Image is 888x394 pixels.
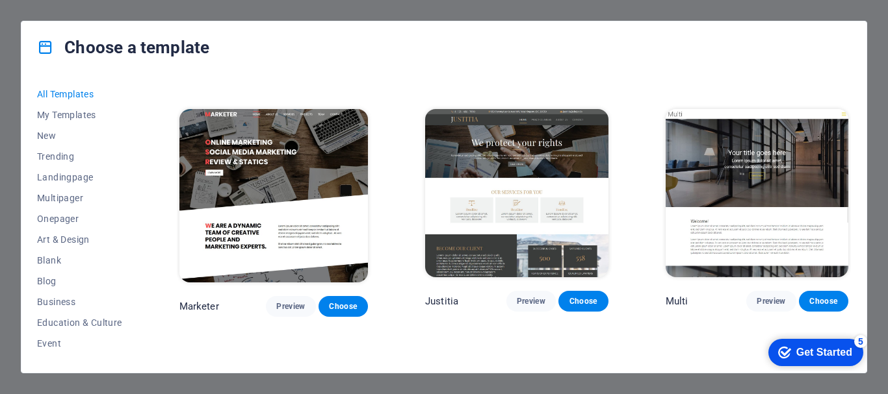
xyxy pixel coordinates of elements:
span: Preview [517,296,545,306]
span: Preview [757,296,785,306]
h4: Choose a template [37,37,209,58]
button: Business [37,291,122,312]
span: All Templates [37,89,122,99]
img: Justitia [425,109,608,277]
button: Onepager [37,208,122,229]
span: Choose [809,296,838,306]
button: Preview [266,296,315,317]
button: Blog [37,271,122,291]
span: Onepager [37,214,122,224]
span: Blank [37,255,122,265]
p: Marketer [179,300,219,313]
button: Event [37,333,122,354]
button: My Templates [37,105,122,125]
p: Justitia [425,295,458,308]
span: Multipager [37,193,122,203]
button: Education & Culture [37,312,122,333]
button: Art & Design [37,229,122,250]
span: New [37,130,122,141]
button: Trending [37,146,122,167]
button: All Templates [37,84,122,105]
img: Multi [666,109,849,277]
img: Marketer [179,109,368,283]
p: Multi [666,295,688,308]
span: Landingpage [37,172,122,182]
button: Choose [799,291,848,312]
span: Education & Culture [37,317,122,328]
button: Landingpage [37,167,122,188]
div: 5 [96,3,109,16]
span: Event [37,338,122,349]
button: Gastronomy [37,354,122,375]
span: Art & Design [37,234,122,245]
span: Preview [276,301,305,312]
span: Blog [37,276,122,286]
button: New [37,125,122,146]
button: Choose [558,291,608,312]
div: Get Started [38,14,94,26]
button: Blank [37,250,122,271]
span: Business [37,297,122,307]
button: Choose [319,296,368,317]
button: Preview [506,291,556,312]
span: Trending [37,151,122,162]
span: Choose [329,301,358,312]
span: Choose [569,296,597,306]
button: Multipager [37,188,122,208]
div: Get Started 5 items remaining, 0% complete [10,6,105,34]
button: Preview [746,291,796,312]
span: My Templates [37,110,122,120]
